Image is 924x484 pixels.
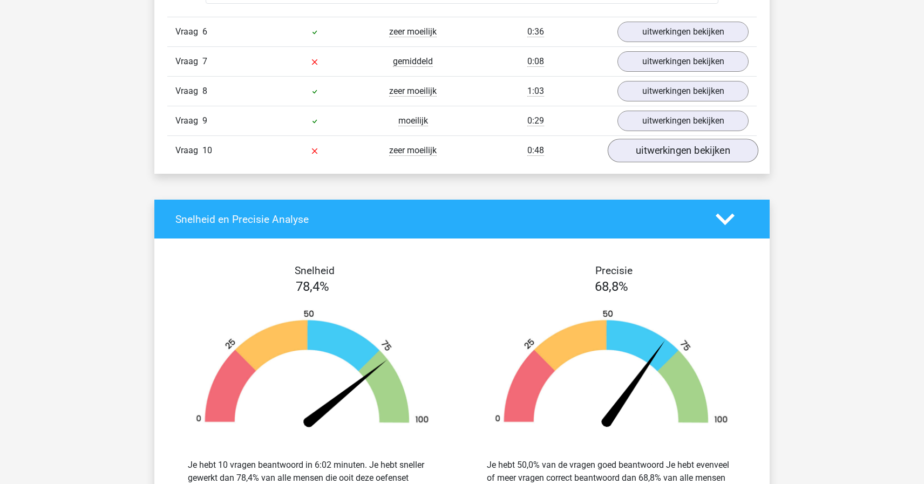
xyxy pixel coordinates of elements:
[617,51,749,72] a: uitwerkingen bekijken
[175,85,202,98] span: Vraag
[478,309,745,433] img: 69.37547a6fd988.png
[202,115,207,126] span: 9
[175,213,699,226] h4: Snelheid en Precisie Analyse
[175,25,202,38] span: Vraag
[179,309,446,433] img: 78.1f539fb9fc92.png
[202,56,207,66] span: 7
[527,56,544,67] span: 0:08
[617,111,749,131] a: uitwerkingen bekijken
[175,144,202,157] span: Vraag
[296,279,329,294] span: 78,4%
[389,26,437,37] span: zeer moeilijk
[527,86,544,97] span: 1:03
[389,86,437,97] span: zeer moeilijk
[398,115,428,126] span: moeilijk
[527,26,544,37] span: 0:36
[608,139,758,162] a: uitwerkingen bekijken
[202,26,207,37] span: 6
[617,81,749,101] a: uitwerkingen bekijken
[389,145,437,156] span: zeer moeilijk
[175,55,202,68] span: Vraag
[175,264,454,277] h4: Snelheid
[202,86,207,96] span: 8
[393,56,433,67] span: gemiddeld
[202,145,212,155] span: 10
[595,279,628,294] span: 68,8%
[527,145,544,156] span: 0:48
[527,115,544,126] span: 0:29
[474,264,753,277] h4: Precisie
[175,114,202,127] span: Vraag
[617,22,749,42] a: uitwerkingen bekijken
